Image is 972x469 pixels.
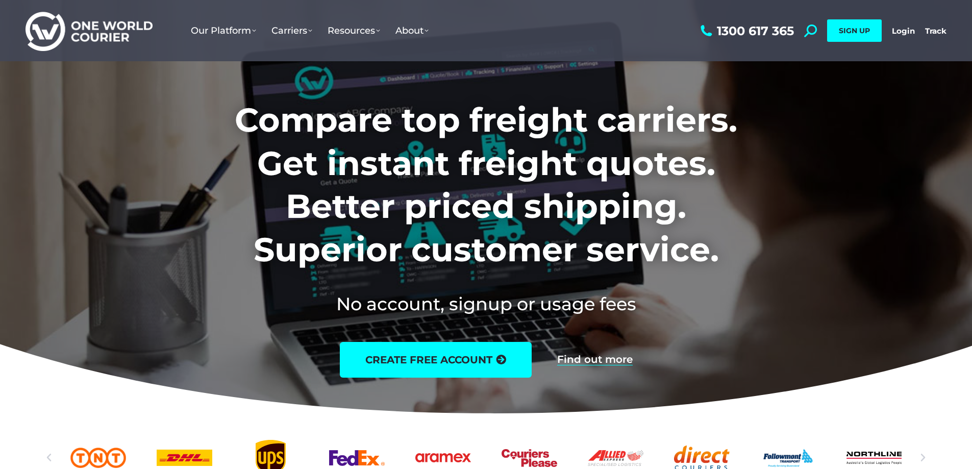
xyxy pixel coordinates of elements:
span: About [395,25,429,36]
a: SIGN UP [827,19,882,42]
a: About [388,15,436,46]
span: SIGN UP [839,26,870,35]
a: Login [892,26,915,36]
span: Resources [328,25,380,36]
h1: Compare top freight carriers. Get instant freight quotes. Better priced shipping. Superior custom... [167,98,805,271]
a: Resources [320,15,388,46]
a: Track [925,26,946,36]
span: Our Platform [191,25,256,36]
span: Carriers [271,25,312,36]
a: 1300 617 365 [698,24,794,37]
a: Carriers [264,15,320,46]
img: One World Courier [26,10,153,52]
h2: No account, signup or usage fees [167,291,805,316]
a: create free account [340,342,532,378]
a: Find out more [557,354,633,365]
a: Our Platform [183,15,264,46]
